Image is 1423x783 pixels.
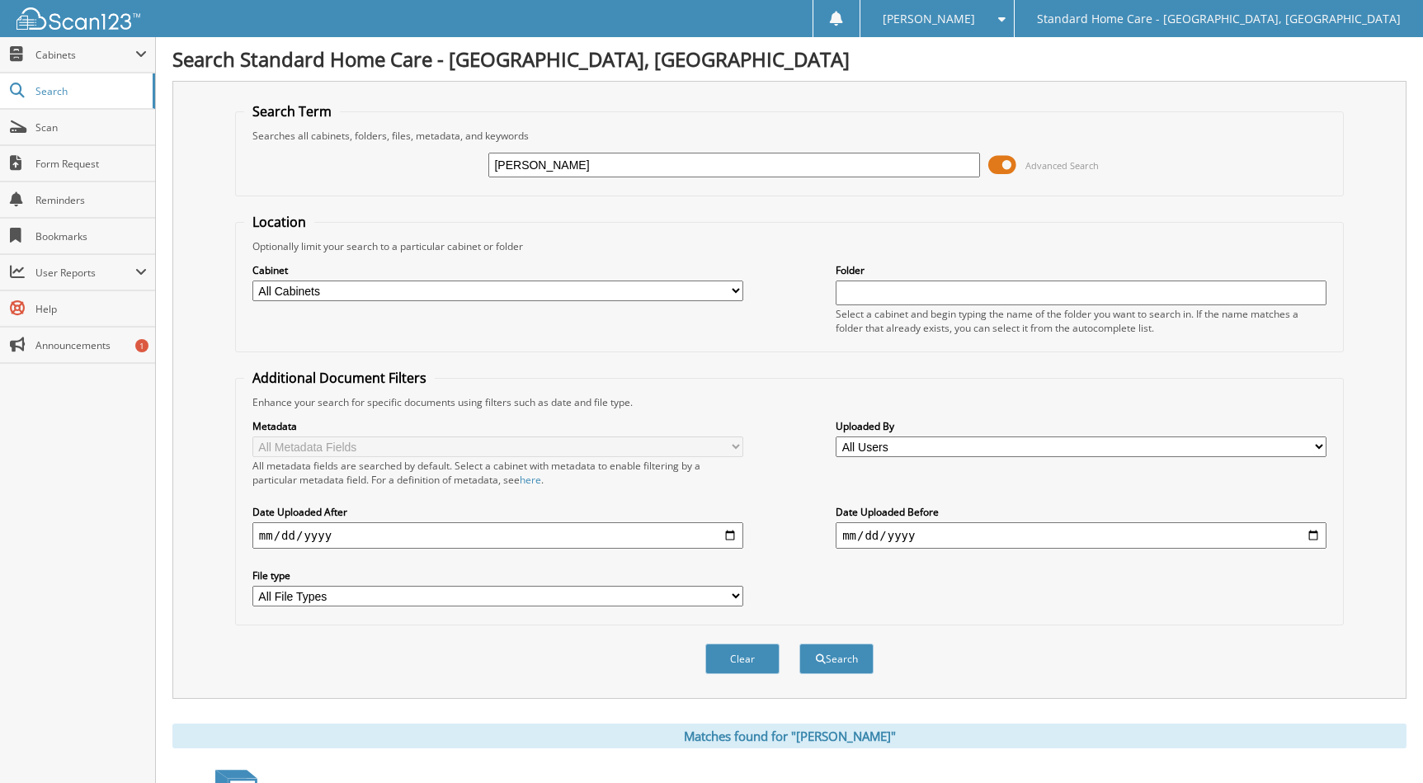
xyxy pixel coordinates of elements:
div: Matches found for "[PERSON_NAME]" [172,724,1407,748]
legend: Additional Document Filters [244,369,435,387]
input: end [836,522,1326,549]
label: File type [252,568,743,583]
input: start [252,522,743,549]
label: Date Uploaded Before [836,505,1326,519]
span: Standard Home Care - [GEOGRAPHIC_DATA], [GEOGRAPHIC_DATA] [1037,14,1401,24]
span: [PERSON_NAME] [883,14,975,24]
span: Reminders [35,193,147,207]
label: Date Uploaded After [252,505,743,519]
span: User Reports [35,266,135,280]
div: Optionally limit your search to a particular cabinet or folder [244,239,1335,253]
div: All metadata fields are searched by default. Select a cabinet with metadata to enable filtering b... [252,459,743,487]
button: Search [799,644,874,674]
span: Scan [35,120,147,134]
span: Help [35,302,147,316]
a: here [520,473,541,487]
div: Select a cabinet and begin typing the name of the folder you want to search in. If the name match... [836,307,1326,335]
span: Advanced Search [1025,159,1099,172]
span: Search [35,84,144,98]
span: Announcements [35,338,147,352]
legend: Search Term [244,102,340,120]
label: Cabinet [252,263,743,277]
label: Metadata [252,419,743,433]
label: Uploaded By [836,419,1326,433]
span: Cabinets [35,48,135,62]
span: Bookmarks [35,229,147,243]
div: Enhance your search for specific documents using filters such as date and file type. [244,395,1335,409]
img: scan123-logo-white.svg [16,7,140,30]
div: Searches all cabinets, folders, files, metadata, and keywords [244,129,1335,143]
button: Clear [705,644,780,674]
div: 1 [135,339,148,352]
h1: Search Standard Home Care - [GEOGRAPHIC_DATA], [GEOGRAPHIC_DATA] [172,45,1407,73]
span: Form Request [35,157,147,171]
label: Folder [836,263,1326,277]
legend: Location [244,213,314,231]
